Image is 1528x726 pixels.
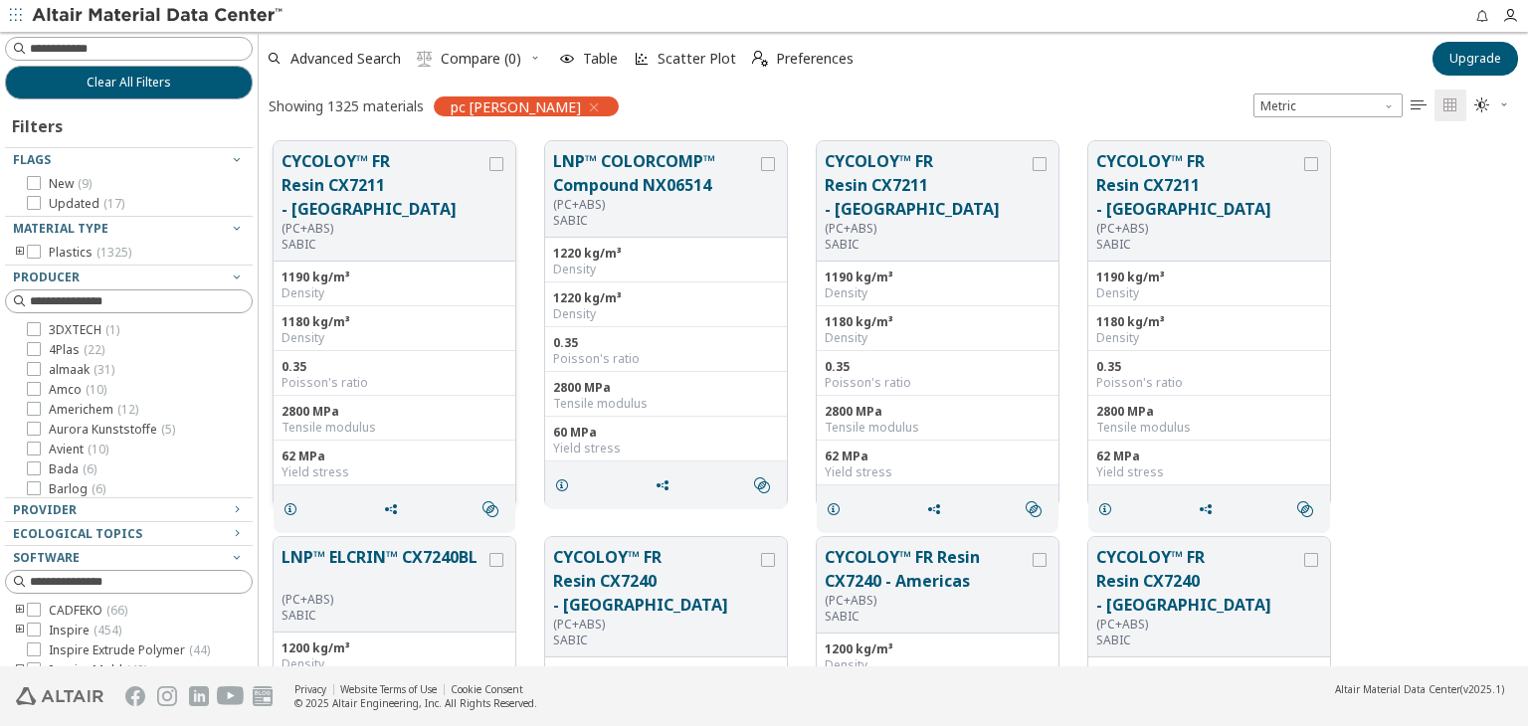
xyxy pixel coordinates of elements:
div: Yield stress [1096,464,1322,480]
div: Tensile modulus [553,396,779,412]
span: Software [13,549,80,566]
button: Similar search [745,465,787,505]
div: Density [1096,285,1322,301]
span: pc [PERSON_NAME] [451,97,581,115]
i: toogle group [13,245,27,261]
span: Inspire [49,623,121,638]
span: New [49,176,92,192]
span: Flags [13,151,51,168]
div: (PC+ABS) [282,221,485,237]
div: Density [825,657,1050,673]
div: 2800 MPa [1096,404,1322,420]
i:  [482,501,498,517]
i: toogle group [13,662,27,678]
div: © 2025 Altair Engineering, Inc. All Rights Reserved. [294,696,537,710]
button: Similar search [1017,489,1058,529]
span: Preferences [776,52,854,66]
p: SABIC [553,633,757,648]
div: (PC+ABS) [553,197,757,213]
span: Material Type [13,220,108,237]
img: Altair Material Data Center [32,6,286,26]
div: Tensile modulus [282,420,507,436]
span: Aurora Kunststoffe [49,422,175,438]
div: (PC+ABS) [553,617,757,633]
div: 1200 kg/m³ [825,641,1050,657]
div: (v2025.1) [1335,682,1504,696]
p: SABIC [282,608,485,624]
div: Density [1096,330,1322,346]
div: grid [259,126,1528,666]
div: 1220 kg/m³ [553,246,779,262]
p: SABIC [825,237,1029,253]
div: 0.35 [825,359,1050,375]
i:  [417,51,433,67]
i:  [1297,501,1313,517]
span: Inspire Mold [49,662,147,678]
div: 62 MPa [282,449,507,464]
div: 60 MPa [553,425,779,441]
div: 2800 MPa [553,380,779,396]
span: ( 12 ) [117,401,138,418]
span: Inspire Extrude Polymer [49,642,210,658]
span: Updated [49,196,124,212]
button: Details [274,489,315,529]
button: Tile View [1434,90,1466,121]
a: Privacy [294,682,326,696]
button: CYCOLOY™ FR Resin CX7240 - [GEOGRAPHIC_DATA] [553,545,757,617]
button: Details [1088,489,1130,529]
span: Table [583,52,618,66]
button: Share [374,489,416,529]
div: Unit System [1253,93,1403,117]
span: Plastics [49,245,131,261]
button: Similar search [1288,489,1330,529]
p: SABIC [1096,237,1300,253]
div: 62 MPa [1096,449,1322,464]
button: Details [545,465,587,505]
a: Cookie Consent [451,682,523,696]
button: CYCOLOY™ FR Resin CX7211 - [GEOGRAPHIC_DATA] [825,149,1029,221]
div: (PC+ABS) [825,593,1029,609]
div: (PC+ABS) [282,592,485,608]
div: (PC+ABS) [825,221,1029,237]
span: almaak [49,362,114,378]
span: ( 10 ) [86,381,106,398]
button: CYCOLOY™ FR Resin CX7211 - [GEOGRAPHIC_DATA] [282,149,485,221]
div: (PC+ABS) [1096,221,1300,237]
div: Poisson's ratio [1096,375,1322,391]
span: Altair Material Data Center [1335,682,1460,696]
button: Clear All Filters [5,66,253,99]
i:  [1026,501,1042,517]
p: SABIC [553,213,757,229]
p: SABIC [1096,633,1300,648]
span: Clear All Filters [87,75,171,91]
span: ( 22 ) [84,341,104,358]
i:  [1442,97,1458,113]
div: Density [825,285,1050,301]
a: Website Terms of Use [340,682,437,696]
span: ( 17 ) [103,195,124,212]
span: Producer [13,269,80,285]
div: 0.35 [282,359,507,375]
button: Share [1189,489,1231,529]
div: 1180 kg/m³ [282,314,507,330]
button: Similar search [474,489,515,529]
div: Density [282,656,507,672]
i:  [754,477,770,493]
span: ( 66 ) [106,602,127,619]
span: Metric [1253,93,1403,117]
button: Provider [5,498,253,522]
div: 2800 MPa [282,404,507,420]
span: Upgrade [1449,51,1501,67]
i:  [1474,97,1490,113]
span: Amco [49,382,106,398]
div: 62 MPa [825,449,1050,464]
button: LNP™ COLORCOMP™ Compound NX06514 [553,149,757,197]
span: 4Plas [49,342,104,358]
div: Density [553,262,779,277]
button: CYCOLOY™ FR Resin CX7240 - [GEOGRAPHIC_DATA] [1096,545,1300,617]
span: Barlog [49,481,105,497]
img: Altair Engineering [16,687,103,705]
div: 1190 kg/m³ [282,270,507,285]
span: Ecological Topics [13,525,142,542]
div: 1190 kg/m³ [825,270,1050,285]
